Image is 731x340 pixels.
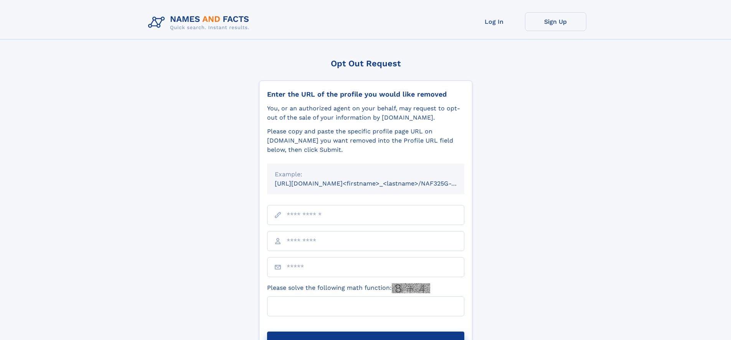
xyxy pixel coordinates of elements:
[275,170,457,179] div: Example:
[275,180,479,187] small: [URL][DOMAIN_NAME]<firstname>_<lastname>/NAF325G-xxxxxxxx
[525,12,586,31] a: Sign Up
[267,283,430,293] label: Please solve the following math function:
[267,104,464,122] div: You, or an authorized agent on your behalf, may request to opt-out of the sale of your informatio...
[267,90,464,99] div: Enter the URL of the profile you would like removed
[259,59,472,68] div: Opt Out Request
[145,12,256,33] img: Logo Names and Facts
[464,12,525,31] a: Log In
[267,127,464,154] div: Please copy and paste the specific profile page URL on [DOMAIN_NAME] you want removed into the Pr...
